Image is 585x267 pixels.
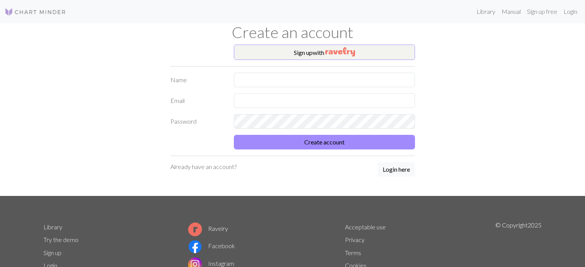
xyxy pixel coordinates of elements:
a: Terms [345,249,361,256]
a: Try the demo [43,236,78,243]
a: Manual [498,4,524,19]
a: Acceptable use [345,223,386,231]
a: Sign up free [524,4,560,19]
a: Ravelry [188,225,228,232]
a: Privacy [345,236,365,243]
a: Instagram [188,260,234,267]
p: Already have an account? [170,162,237,171]
img: Ravelry logo [188,222,202,236]
img: Facebook logo [188,240,202,254]
a: Login here [378,162,415,177]
a: Sign up [43,249,62,256]
img: Ravelry [325,47,355,56]
button: Sign upwith [234,45,415,60]
label: Email [166,93,229,108]
a: Facebook [188,242,235,249]
img: Logo [5,7,66,17]
button: Create account [234,135,415,149]
a: Login [560,4,580,19]
label: Name [166,73,229,87]
button: Login here [378,162,415,177]
label: Password [166,114,229,129]
a: Library [473,4,498,19]
a: Library [43,223,62,231]
h1: Create an account [39,23,547,41]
